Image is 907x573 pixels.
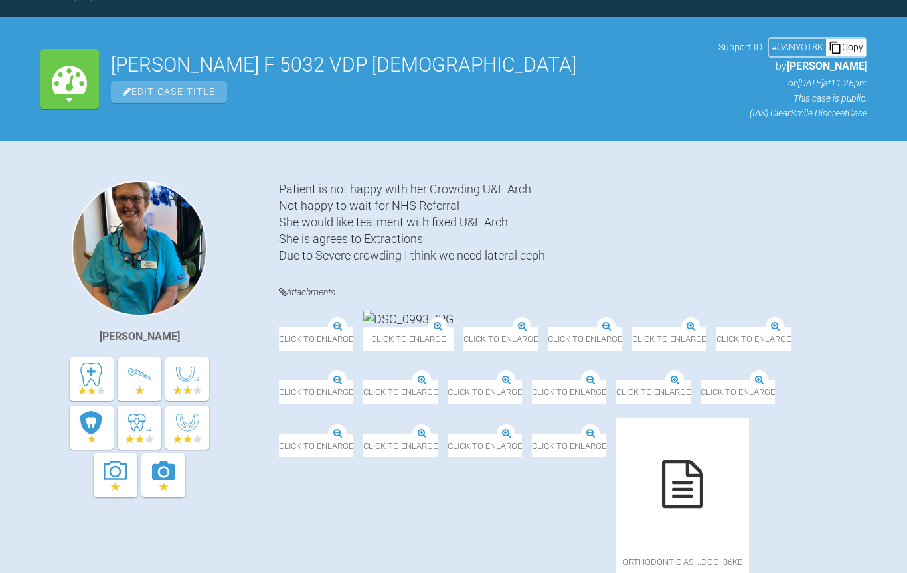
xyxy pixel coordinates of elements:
img: Åsa Ulrika Linnea Feneley [72,181,207,316]
span: Click to enlarge [716,327,791,351]
span: Click to enlarge [363,327,453,351]
div: Copy [826,39,866,56]
p: by [718,58,867,75]
div: [PERSON_NAME] [100,328,180,345]
p: This case is public. [718,91,867,106]
span: Click to enlarge [279,434,353,457]
p: on [DATE] at 11:25pm [718,76,867,90]
span: Click to enlarge [532,380,606,404]
span: Click to enlarge [448,434,522,457]
span: Click to enlarge [632,327,706,351]
span: Click to enlarge [448,380,522,404]
img: DSC_0993.JPG [363,311,453,327]
span: Click to enlarge [363,434,438,457]
p: (IAS) ClearSmile Discreet Case [718,106,867,120]
span: Support ID [718,40,762,54]
h2: [PERSON_NAME] F 5032 VDP [DEMOGRAPHIC_DATA] [111,55,706,75]
span: Click to enlarge [279,327,353,351]
span: Click to enlarge [616,380,691,404]
span: Click to enlarge [548,327,622,351]
span: Click to enlarge [279,380,353,404]
div: # OANYOT8K [769,40,826,54]
span: Click to enlarge [532,434,606,457]
span: Click to enlarge [463,327,538,351]
div: Patient is not happy with her Crowding U&L Arch Not happy to wait for NHS Referral She would like... [279,181,867,264]
span: Click to enlarge [701,380,775,404]
h4: Attachments [279,284,867,301]
span: Edit Case Title [111,81,227,103]
span: Click to enlarge [363,380,438,404]
span: [PERSON_NAME] [787,60,867,72]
